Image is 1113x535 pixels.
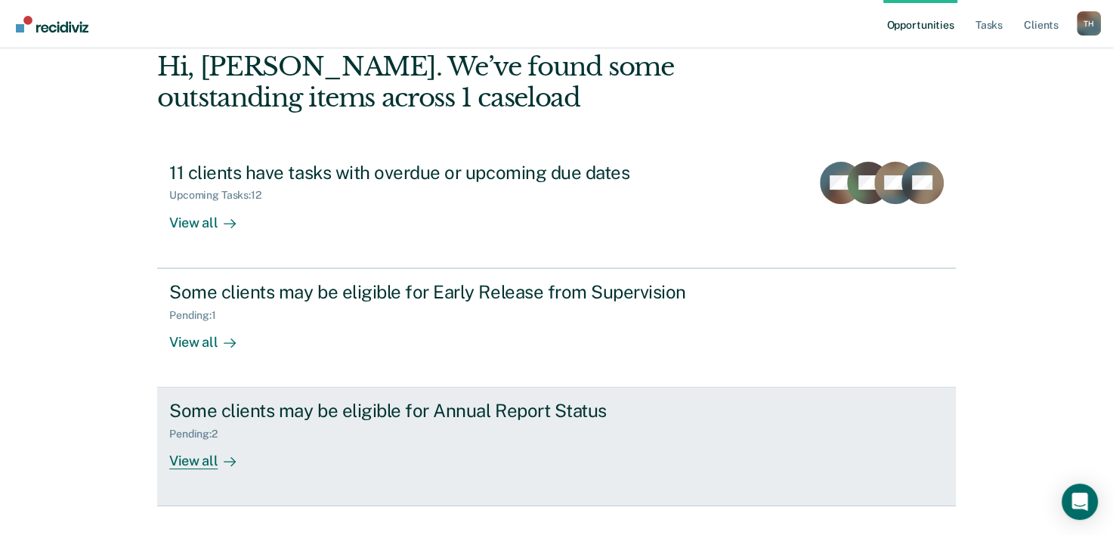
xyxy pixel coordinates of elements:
div: Pending : 1 [169,309,228,322]
div: Upcoming Tasks : 12 [169,189,274,202]
div: T H [1077,11,1101,36]
div: Some clients may be eligible for Annual Report Status [169,400,700,422]
a: Some clients may be eligible for Early Release from SupervisionPending:1View all [157,268,956,388]
div: Pending : 2 [169,428,230,441]
button: Profile dropdown button [1077,11,1101,36]
div: View all [169,441,254,470]
div: 11 clients have tasks with overdue or upcoming due dates [169,162,700,184]
a: 11 clients have tasks with overdue or upcoming due datesUpcoming Tasks:12View all [157,150,956,268]
div: View all [169,321,254,351]
div: Open Intercom Messenger [1062,484,1098,520]
div: View all [169,202,254,231]
div: Some clients may be eligible for Early Release from Supervision [169,281,700,303]
div: Hi, [PERSON_NAME]. We’ve found some outstanding items across 1 caseload [157,51,796,113]
img: Recidiviz [16,16,88,32]
a: Some clients may be eligible for Annual Report StatusPending:2View all [157,388,956,506]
